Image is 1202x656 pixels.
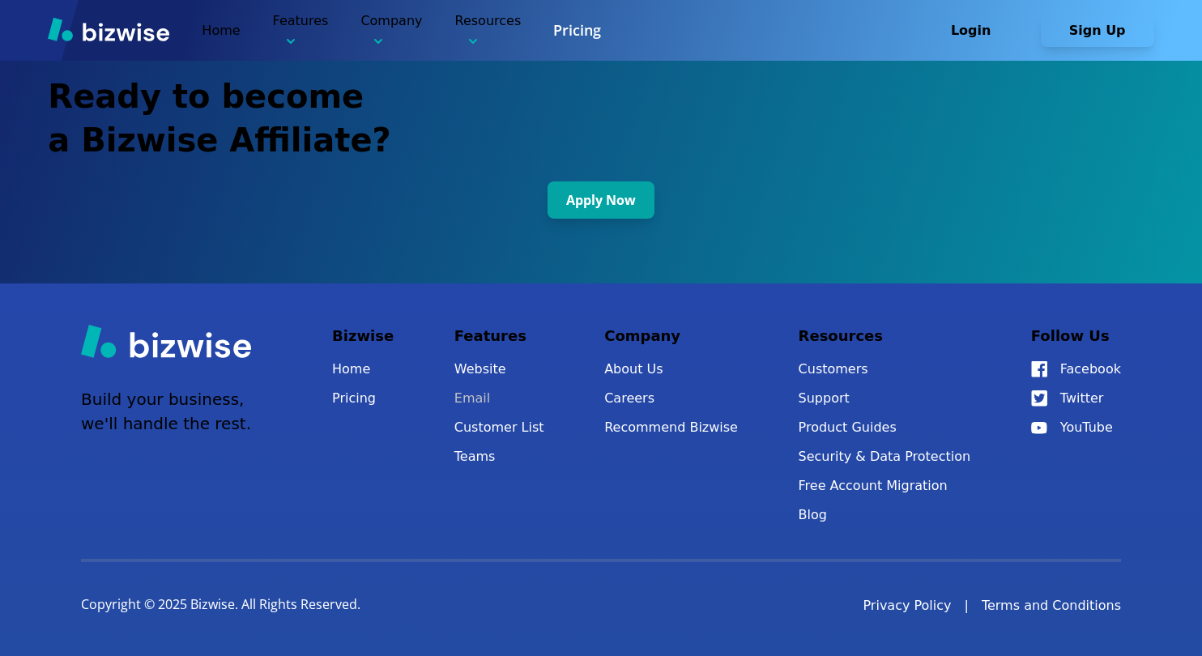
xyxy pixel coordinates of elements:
a: Twitter [1031,387,1121,410]
button: Send us a message [75,427,249,459]
span: Asked for Email [58,58,146,70]
a: Careers [604,387,738,410]
h2: Ready to become a Bizwise Affiliate? [48,75,1153,163]
a: Customer List [454,416,544,439]
a: Security & Data Protection [799,445,971,468]
button: Support [799,387,971,410]
p: Resources [455,11,522,49]
p: Copyright © 2025 Bizwise. All Rights Reserved. [81,596,360,614]
a: Login [914,23,1041,38]
p: Resources [799,324,971,348]
p: Company [604,324,738,348]
a: Apply Now [48,181,1153,219]
div: • Just now [103,73,157,90]
button: Help [216,505,324,570]
a: Recommend Bizwise [604,416,738,439]
a: Sign Up [1041,23,1154,38]
div: | [965,596,969,616]
a: Home [202,23,240,38]
a: Pricing [553,20,601,40]
p: Features [273,11,329,49]
p: Build your business, we'll handle the rest. [81,387,251,436]
span: Help [257,546,283,557]
button: Sign Up [1041,15,1154,47]
a: Blog [799,504,971,526]
span: Home [37,546,70,557]
button: Messages [108,505,215,570]
p: Bizwise [332,324,394,348]
img: Facebook Icon [1031,361,1047,377]
div: Profile image for Support [19,57,51,89]
a: Product Guides [799,416,971,439]
a: Facebook [1031,358,1121,381]
a: Customers [799,358,971,381]
button: Login [914,15,1028,47]
div: Bizwise [58,73,100,90]
a: Teams [454,445,544,468]
img: YouTube Icon [1031,422,1047,433]
p: Follow Us [1031,324,1121,348]
span: Messages [130,546,193,557]
a: Email [454,387,544,410]
button: Apply Now [548,181,654,219]
a: Privacy Policy [863,596,951,616]
a: Pricing [332,387,394,410]
img: Bizwise Logo [81,324,251,358]
h1: Messages [120,7,207,35]
img: Twitter Icon [1031,390,1047,407]
p: Company [360,11,422,49]
a: Free Account Migration [799,475,971,497]
p: Features [454,324,544,348]
a: Home [332,358,394,381]
img: Bizwise Logo [48,17,169,41]
a: Terms and Conditions [982,596,1121,616]
a: YouTube [1031,416,1121,439]
div: Close [284,6,313,36]
a: About Us [604,358,738,381]
a: Website [454,358,544,381]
